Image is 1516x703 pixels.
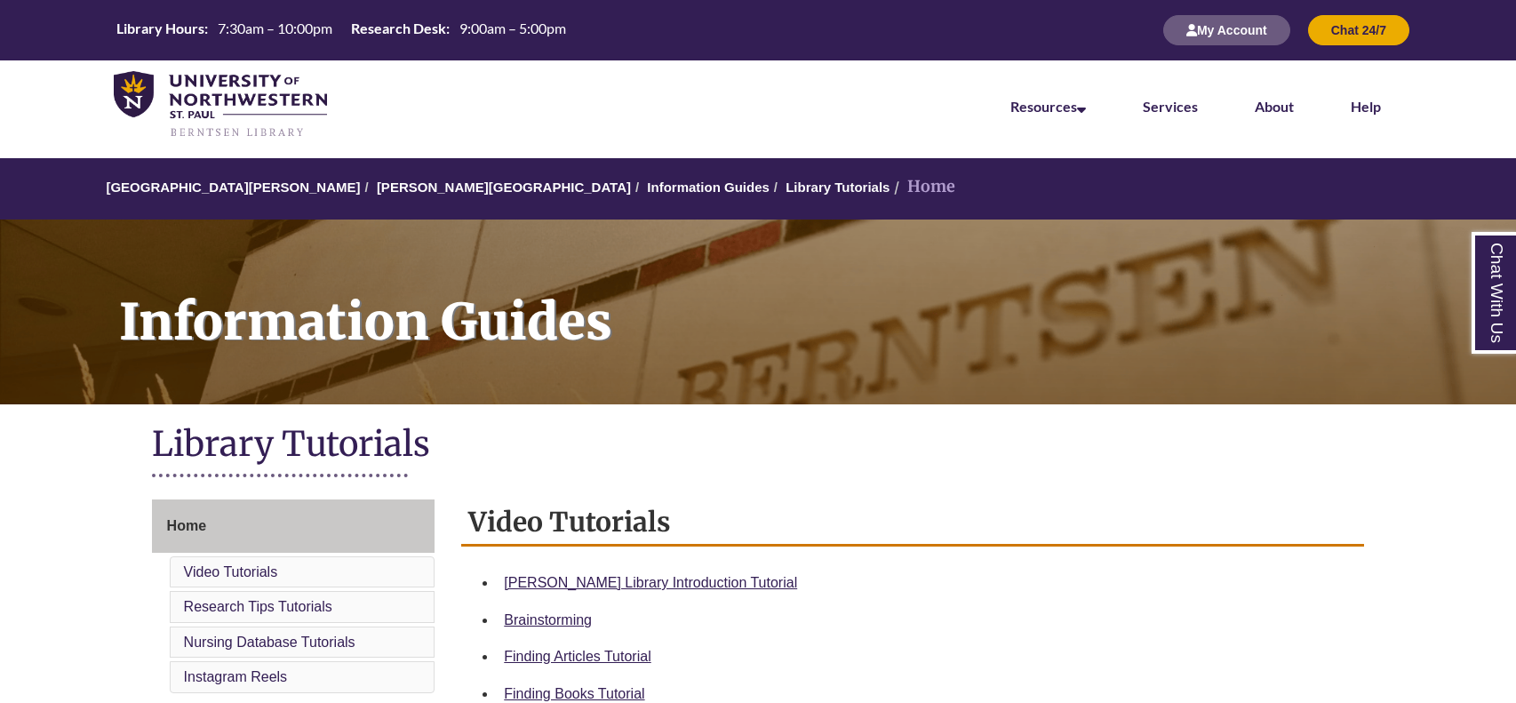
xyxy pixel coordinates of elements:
a: Instagram Reels [184,669,288,684]
a: Hours Today [109,19,573,43]
button: My Account [1163,15,1290,45]
a: Services [1143,98,1198,115]
div: Guide Page Menu [152,499,435,697]
a: [PERSON_NAME][GEOGRAPHIC_DATA] [377,180,631,195]
a: Home [152,499,435,553]
li: Home [890,174,955,200]
span: 9:00am – 5:00pm [459,20,566,36]
h1: Information Guides [100,220,1516,381]
a: Brainstorming [504,612,592,627]
a: Video Tutorials [184,564,278,579]
th: Research Desk: [344,19,452,38]
a: Information Guides [647,180,770,195]
a: Library Tutorials [786,180,890,195]
a: Research Tips Tutorials [184,599,332,614]
table: Hours Today [109,19,573,41]
a: Help [1351,98,1381,115]
button: Chat 24/7 [1308,15,1409,45]
h2: Video Tutorials [461,499,1364,547]
a: [PERSON_NAME] Library Introduction Tutorial [504,575,797,590]
th: Library Hours: [109,19,211,38]
h1: Library Tutorials [152,422,1365,469]
a: Finding Books Tutorial [504,686,644,701]
span: 7:30am – 10:00pm [218,20,332,36]
a: Nursing Database Tutorials [184,635,355,650]
img: UNWSP Library Logo [114,71,327,139]
a: Chat 24/7 [1308,22,1409,37]
span: Home [167,518,206,533]
a: About [1255,98,1294,115]
a: Finding Articles Tutorial [504,649,650,664]
a: [GEOGRAPHIC_DATA][PERSON_NAME] [106,180,360,195]
a: Resources [1010,98,1086,115]
a: My Account [1163,22,1290,37]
